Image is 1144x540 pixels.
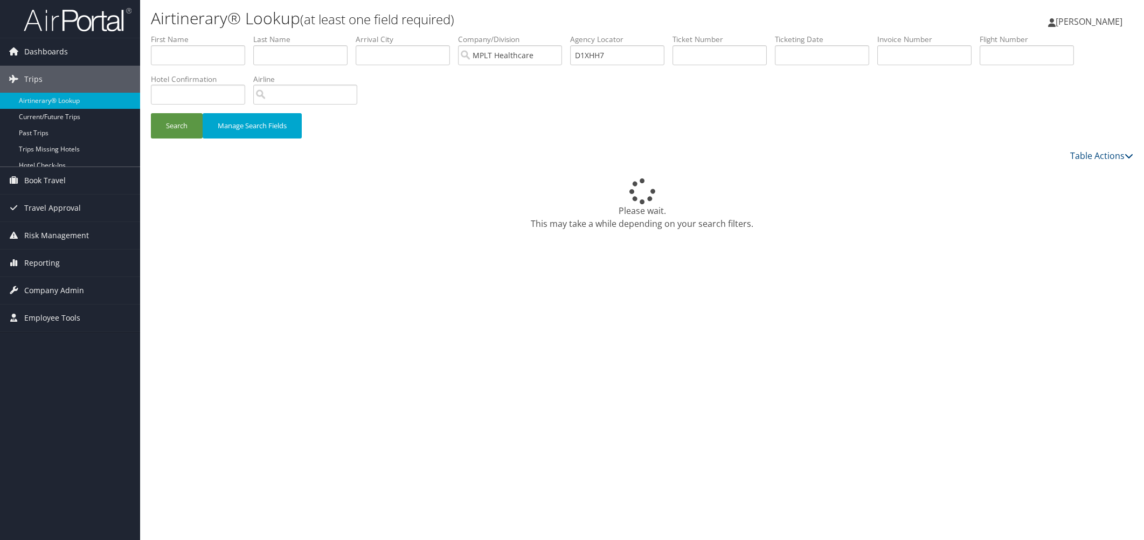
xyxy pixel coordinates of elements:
[1056,16,1122,27] span: [PERSON_NAME]
[1048,5,1133,38] a: [PERSON_NAME]
[356,34,458,45] label: Arrival City
[253,74,365,85] label: Airline
[24,304,80,331] span: Employee Tools
[24,167,66,194] span: Book Travel
[672,34,775,45] label: Ticket Number
[24,66,43,93] span: Trips
[24,38,68,65] span: Dashboards
[24,7,131,32] img: airportal-logo.png
[458,34,570,45] label: Company/Division
[24,222,89,249] span: Risk Management
[980,34,1082,45] label: Flight Number
[300,10,454,28] small: (at least one field required)
[24,250,60,276] span: Reporting
[877,34,980,45] label: Invoice Number
[24,277,84,304] span: Company Admin
[151,34,253,45] label: First Name
[151,113,203,139] button: Search
[1070,150,1133,162] a: Table Actions
[151,74,253,85] label: Hotel Confirmation
[570,34,672,45] label: Agency Locator
[203,113,302,139] button: Manage Search Fields
[775,34,877,45] label: Ticketing Date
[151,178,1133,230] div: Please wait. This may take a while depending on your search filters.
[253,34,356,45] label: Last Name
[24,195,81,221] span: Travel Approval
[151,7,806,30] h1: Airtinerary® Lookup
